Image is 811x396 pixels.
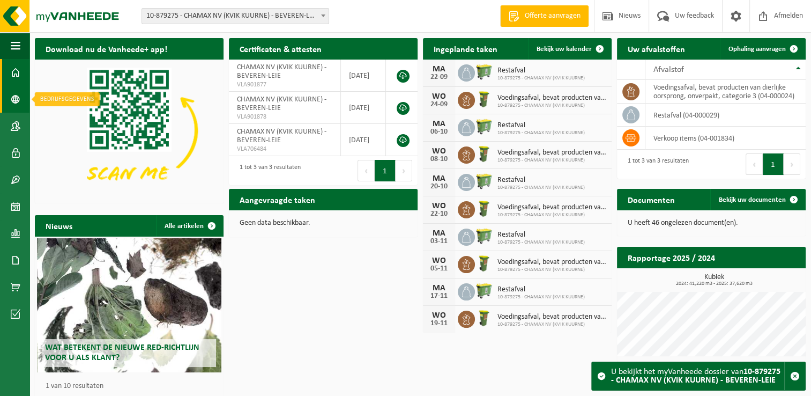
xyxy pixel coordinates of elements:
h2: Documenten [617,189,686,210]
div: MA [428,229,450,238]
span: VLA706484 [237,145,332,153]
img: WB-0660-HPE-GN-50 [475,172,493,190]
span: 10-879275 - CHAMAX NV (KVIK KUURNE) [497,102,606,109]
span: CHAMAX NV (KVIK KUURNE) - BEVEREN-LEIE [237,63,326,80]
strong: 10-879275 - CHAMAX NV (KVIK KUURNE) - BEVEREN-LEIE [611,368,780,385]
div: 05-11 [428,265,450,273]
img: WB-0060-HPE-GN-50 [475,145,493,163]
img: WB-0060-HPE-GN-50 [475,309,493,327]
td: [DATE] [341,60,386,92]
span: 10-879275 - CHAMAX NV (KVIK KUURNE) [497,321,606,328]
span: VLA901878 [237,113,332,121]
div: 1 tot 3 van 3 resultaten [622,152,689,176]
div: WO [428,256,450,265]
h2: Certificaten & attesten [229,38,332,59]
span: 10-879275 - CHAMAX NV (KVIK KUURNE) - BEVEREN-LEIE [142,8,329,24]
span: Voedingsafval, bevat producten van dierlijke oorsprong, onverpakt, categorie 3 [497,258,606,267]
h2: Rapportage 2025 / 2024 [617,247,726,268]
img: WB-0660-HPE-GN-50 [475,282,493,300]
div: MA [428,284,450,292]
div: MA [428,65,450,74]
button: Previous [358,160,375,181]
span: 2024: 41,220 m3 - 2025: 37,620 m3 [622,281,806,287]
div: WO [428,92,450,101]
p: 1 van 10 resultaten [46,383,218,390]
a: Bekijk uw kalender [528,38,611,60]
div: WO [428,147,450,156]
span: Bekijk uw kalender [537,46,592,53]
span: 10-879275 - CHAMAX NV (KVIK KUURNE) [497,157,606,164]
span: Ophaling aanvragen [728,46,786,53]
div: 08-10 [428,156,450,163]
img: WB-0060-HPE-GN-50 [475,200,493,218]
span: Voedingsafval, bevat producten van dierlijke oorsprong, onverpakt, categorie 3 [497,94,606,102]
a: Bekijk uw documenten [710,189,805,210]
a: Bekijk rapportage [726,268,805,289]
span: Restafval [497,121,585,130]
span: 10-879275 - CHAMAX NV (KVIK KUURNE) [497,212,606,218]
h3: Kubiek [622,274,806,287]
img: WB-0060-HPE-GN-50 [475,254,493,273]
span: Voedingsafval, bevat producten van dierlijke oorsprong, onverpakt, categorie 3 [497,313,606,321]
div: 22-10 [428,210,450,218]
div: 1 tot 3 van 3 resultaten [234,159,301,182]
h2: Nieuws [35,215,83,236]
div: 22-09 [428,74,450,81]
span: Restafval [497,176,585,185]
span: Restafval [497,231,585,239]
div: 24-09 [428,101,450,108]
span: CHAMAX NV (KVIK KUURNE) - BEVEREN-LEIE [237,96,326,112]
a: Offerte aanvragen [500,5,589,27]
div: 20-10 [428,183,450,190]
span: Wat betekent de nieuwe RED-richtlijn voor u als klant? [45,343,199,362]
a: Ophaling aanvragen [720,38,805,60]
span: Voedingsafval, bevat producten van dierlijke oorsprong, onverpakt, categorie 3 [497,149,606,157]
span: Restafval [497,285,585,294]
span: 10-879275 - CHAMAX NV (KVIK KUURNE) [497,185,585,191]
td: [DATE] [341,92,386,124]
a: Wat betekent de nieuwe RED-richtlijn voor u als klant? [37,238,222,372]
h2: Download nu de Vanheede+ app! [35,38,178,59]
h2: Ingeplande taken [423,38,508,59]
p: U heeft 46 ongelezen document(en). [628,219,795,227]
div: U bekijkt het myVanheede dossier van [611,362,784,390]
div: 03-11 [428,238,450,245]
span: 10-879275 - CHAMAX NV (KVIK KUURNE) [497,267,606,273]
td: verkoop items (04-001834) [645,127,806,150]
td: restafval (04-000029) [645,104,806,127]
div: MA [428,174,450,183]
button: Next [784,153,800,175]
div: WO [428,202,450,210]
div: 19-11 [428,320,450,327]
button: 1 [763,153,784,175]
span: 10-879275 - CHAMAX NV (KVIK KUURNE) [497,75,585,82]
p: Geen data beschikbaar. [240,219,407,227]
span: Voedingsafval, bevat producten van dierlijke oorsprong, onverpakt, categorie 3 [497,203,606,212]
div: WO [428,311,450,320]
span: 10-879275 - CHAMAX NV (KVIK KUURNE) - BEVEREN-LEIE [142,9,329,24]
div: 17-11 [428,292,450,300]
button: Next [396,160,412,181]
span: CHAMAX NV (KVIK KUURNE) - BEVEREN-LEIE [237,128,326,144]
a: Alle artikelen [156,215,222,237]
td: voedingsafval, bevat producten van dierlijke oorsprong, onverpakt, categorie 3 (04-000024) [645,80,806,104]
h2: Uw afvalstoffen [617,38,696,59]
div: MA [428,120,450,128]
img: WB-0660-HPE-GN-50 [475,227,493,245]
img: WB-0660-HPE-GN-50 [475,63,493,81]
h2: Aangevraagde taken [229,189,326,210]
span: Afvalstof [653,65,684,74]
img: WB-0060-HPE-GN-50 [475,90,493,108]
span: Bekijk uw documenten [719,196,786,203]
span: VLA901877 [237,80,332,89]
div: 06-10 [428,128,450,136]
span: Restafval [497,67,585,75]
td: [DATE] [341,124,386,156]
img: WB-0660-HPE-GN-50 [475,118,493,136]
span: 10-879275 - CHAMAX NV (KVIK KUURNE) [497,239,585,246]
button: 1 [375,160,396,181]
span: 10-879275 - CHAMAX NV (KVIK KUURNE) [497,294,585,300]
img: Download de VHEPlus App [35,60,224,201]
span: 10-879275 - CHAMAX NV (KVIK KUURNE) [497,130,585,136]
span: Offerte aanvragen [522,11,583,21]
